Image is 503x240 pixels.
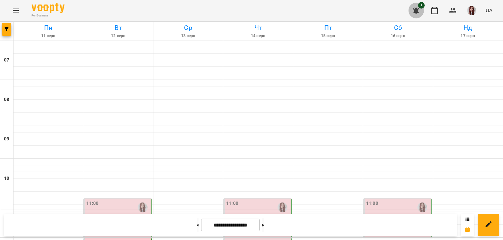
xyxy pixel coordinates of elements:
span: UA [486,7,492,14]
h6: Чт [224,23,292,33]
h6: 17 серп [434,33,502,39]
button: UA [483,4,495,16]
img: Луговая Саломія [417,203,427,212]
h6: 07 [4,57,9,64]
label: 11:00 [86,200,98,207]
button: Menu [8,3,24,18]
label: 11:00 [366,200,378,207]
h6: Пн [14,23,82,33]
img: Луговая Саломія [278,203,287,212]
h6: 10 [4,175,9,182]
h6: 09 [4,135,9,143]
h6: Ср [154,23,222,33]
h6: Пт [294,23,362,33]
h6: 14 серп [224,33,292,39]
img: Voopty Logo [32,3,65,13]
img: 7cd808451856f5ed132125de41ddf209.jpg [467,6,476,15]
h6: 08 [4,96,9,103]
h6: 12 серп [84,33,152,39]
h6: Сб [364,23,432,33]
span: 1 [418,2,425,9]
h6: 16 серп [364,33,432,39]
label: 11:00 [226,200,238,207]
h6: Нд [434,23,502,33]
img: Луговая Саломія [138,203,147,212]
span: For Business [32,13,65,18]
h6: 11 серп [14,33,82,39]
h6: 15 серп [294,33,362,39]
h6: 13 серп [154,33,222,39]
h6: Вт [84,23,152,33]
